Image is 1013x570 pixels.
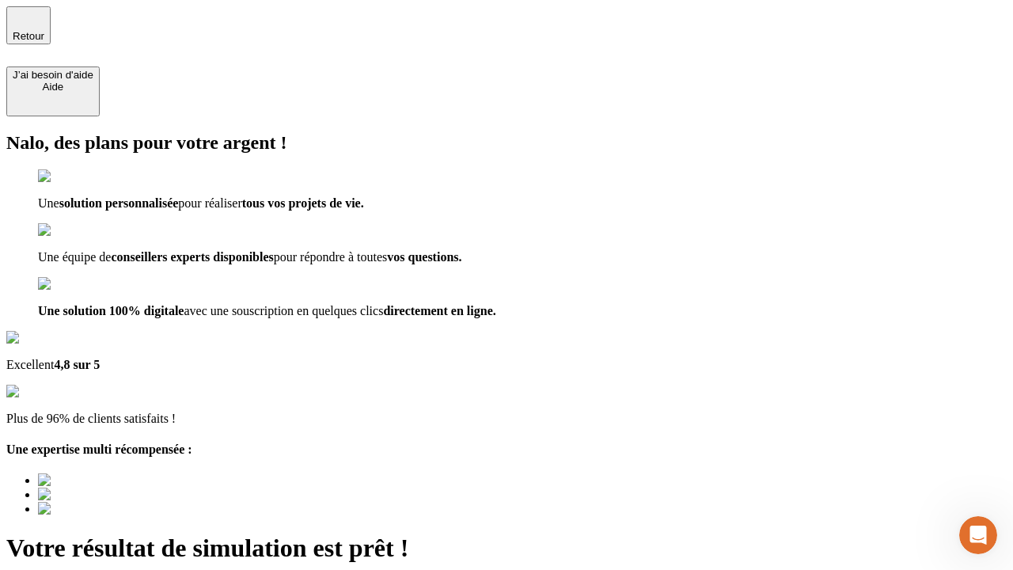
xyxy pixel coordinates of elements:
[6,385,85,399] img: reviews stars
[6,534,1007,563] h1: Votre résultat de simulation est prêt !
[6,443,1007,457] h4: Une expertise multi récompensée :
[38,488,184,502] img: Best savings advice award
[38,304,184,317] span: Une solution 100% digitale
[6,132,1007,154] h2: Nalo, des plans pour votre argent !
[184,304,383,317] span: avec une souscription en quelques clics
[38,277,106,291] img: checkmark
[13,69,93,81] div: J’ai besoin d'aide
[13,30,44,42] span: Retour
[13,81,93,93] div: Aide
[6,412,1007,426] p: Plus de 96% de clients satisfaits !
[6,331,98,345] img: Google Review
[178,196,241,210] span: pour réaliser
[38,473,184,488] img: Best savings advice award
[383,304,495,317] span: directement en ligne.
[274,250,388,264] span: pour répondre à toutes
[38,169,106,184] img: checkmark
[59,196,179,210] span: solution personnalisée
[111,250,273,264] span: conseillers experts disponibles
[38,502,184,516] img: Best savings advice award
[6,66,100,116] button: J’ai besoin d'aideAide
[959,516,997,554] iframe: Intercom live chat
[54,358,100,371] span: 4,8 sur 5
[387,250,461,264] span: vos questions.
[242,196,364,210] span: tous vos projets de vie.
[38,250,111,264] span: Une équipe de
[38,196,59,210] span: Une
[6,358,54,371] span: Excellent
[38,223,106,237] img: checkmark
[6,6,51,44] button: Retour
